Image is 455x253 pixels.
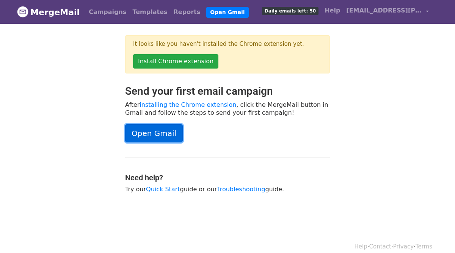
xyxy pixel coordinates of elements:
[171,5,204,20] a: Reports
[146,186,180,193] a: Quick Start
[343,3,432,21] a: [EMAIL_ADDRESS][PERSON_NAME][DOMAIN_NAME]
[125,124,183,142] a: Open Gmail
[262,7,318,15] span: Daily emails left: 50
[125,173,330,182] h4: Need help?
[417,217,455,253] iframe: Chat Widget
[140,101,236,108] a: installing the Chrome extension
[125,185,330,193] p: Try our guide or our guide.
[369,243,391,250] a: Contact
[133,54,218,69] a: Install Chrome extension
[393,243,414,250] a: Privacy
[17,6,28,17] img: MergeMail logo
[125,85,330,98] h2: Send your first email campaign
[133,40,322,48] p: It looks like you haven't installed the Chrome extension yet.
[129,5,170,20] a: Templates
[86,5,129,20] a: Campaigns
[206,7,248,18] a: Open Gmail
[416,243,432,250] a: Terms
[355,243,367,250] a: Help
[259,3,322,18] a: Daily emails left: 50
[17,4,80,20] a: MergeMail
[322,3,343,18] a: Help
[217,186,265,193] a: Troubleshooting
[346,6,422,15] span: [EMAIL_ADDRESS][PERSON_NAME][DOMAIN_NAME]
[125,101,330,117] p: After , click the MergeMail button in Gmail and follow the steps to send your first campaign!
